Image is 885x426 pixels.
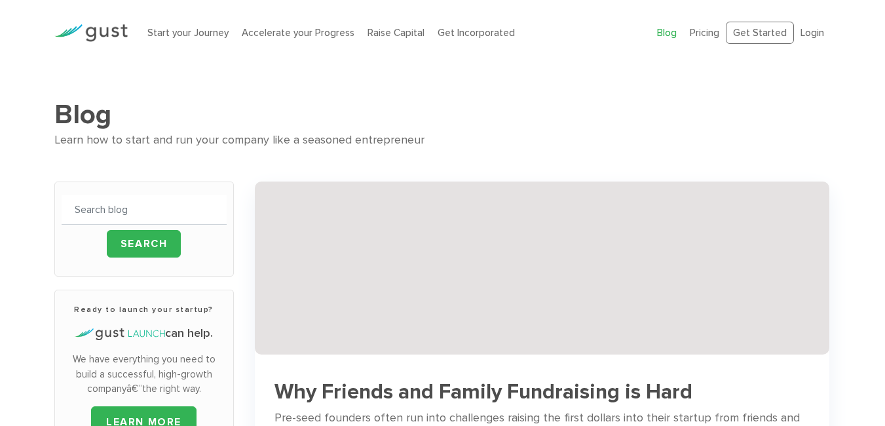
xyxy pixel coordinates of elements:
a: Get Incorporated [438,27,515,39]
h4: can help. [62,325,227,342]
h1: Blog [54,98,831,131]
a: Start your Journey [147,27,229,39]
a: Raise Capital [367,27,424,39]
img: Gust Logo [54,24,128,42]
a: Blog [657,27,677,39]
h3: Why Friends and Family Fundraising is Hard [274,381,810,404]
div: Learn how to start and run your company like a seasoned entrepreneur [54,131,831,150]
h3: Ready to launch your startup? [62,303,227,315]
a: Pricing [690,27,719,39]
p: We have everything you need to build a successful, high-growth companyâ€”the right way. [62,352,227,397]
a: Accelerate your Progress [242,27,354,39]
a: Login [800,27,824,39]
a: Get Started [726,22,794,45]
input: Search blog [62,195,227,225]
input: Search [107,230,181,258]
